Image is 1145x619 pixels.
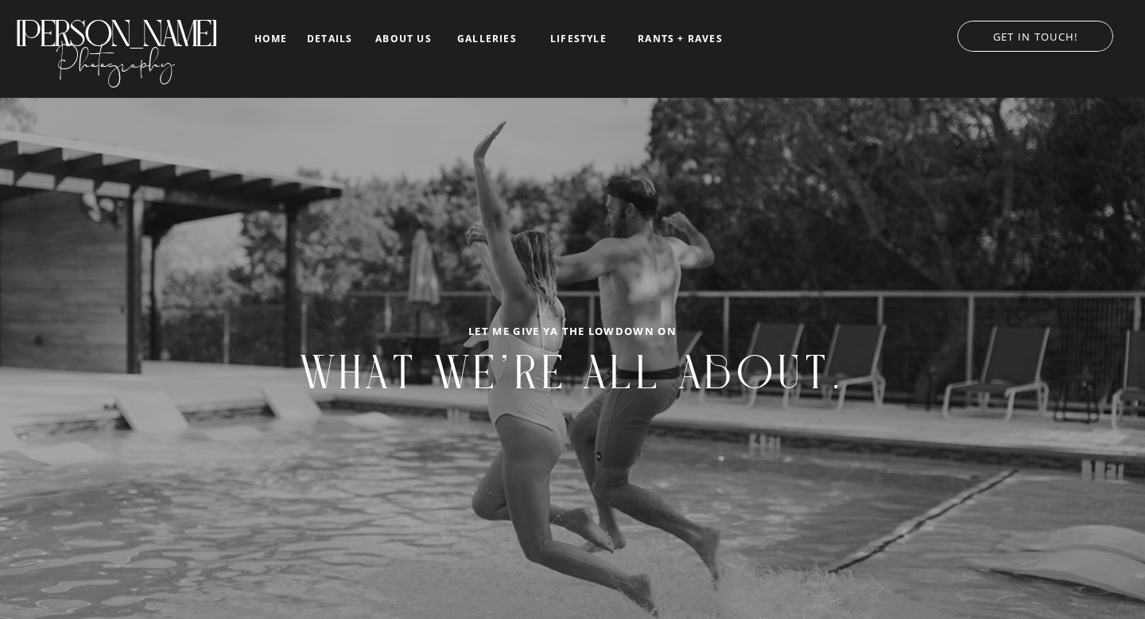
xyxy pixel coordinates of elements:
a: galleries [454,33,520,45]
a: about us [371,33,437,45]
a: [PERSON_NAME] [14,13,218,39]
b: Let me give ya the lowdown on [468,324,677,338]
a: LIFESTYLE [538,33,619,45]
a: RANTS + RAVES [636,33,724,45]
h1: What we're all about. [200,345,945,415]
a: GET IN TOUCH! [941,26,1129,42]
a: Photography [14,31,218,84]
a: details [307,33,352,43]
a: home [252,33,289,44]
